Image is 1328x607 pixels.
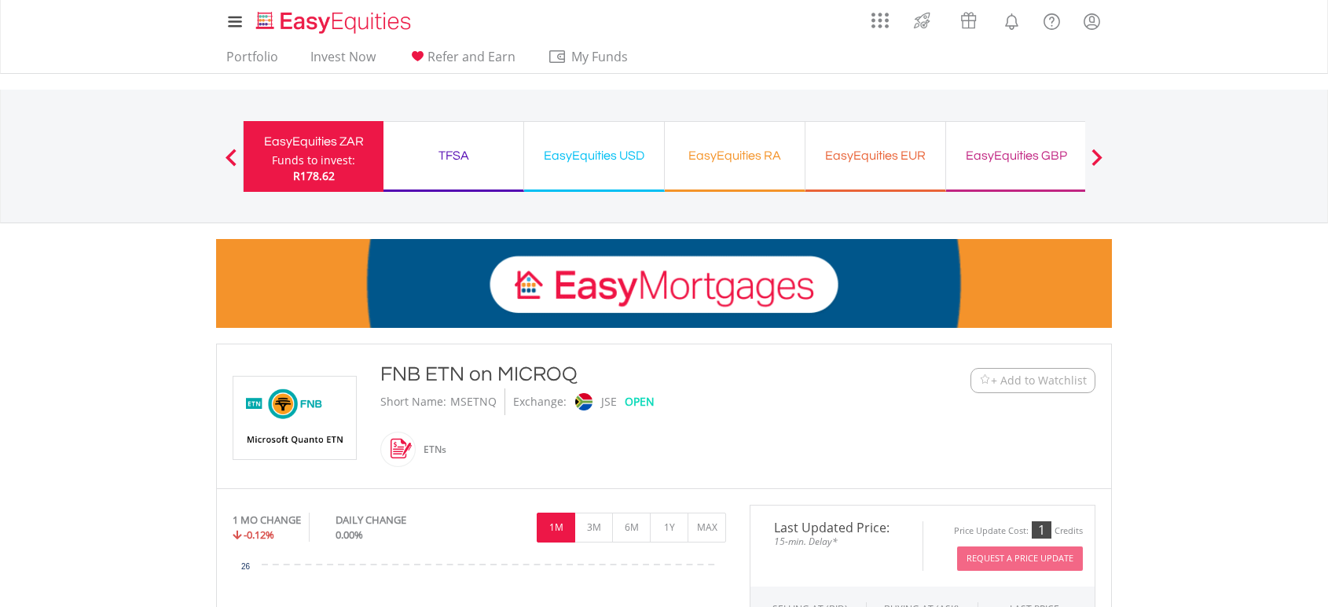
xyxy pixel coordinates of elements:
[427,48,515,65] span: Refer and Earn
[674,145,795,167] div: EasyEquities RA
[336,528,363,542] span: 0.00%
[909,8,935,33] img: thrive-v2.svg
[945,4,992,33] a: Vouchers
[815,145,936,167] div: EasyEquities EUR
[513,388,567,415] div: Exchange:
[979,374,991,386] img: Watchlist
[244,528,274,542] span: -0.12%
[991,373,1087,388] span: + Add to Watchlist
[957,546,1083,571] button: Request A Price Update
[650,513,688,543] button: 1Y
[220,49,284,73] a: Portfolio
[612,513,651,543] button: 6M
[688,513,726,543] button: MAX
[956,145,1077,167] div: EasyEquities GBP
[534,145,655,167] div: EasyEquities USD
[233,513,301,528] div: 1 MO CHANGE
[293,168,335,183] span: R178.62
[762,534,911,549] span: 15-min. Delay*
[272,153,355,168] div: Funds to invest:
[574,513,613,543] button: 3M
[601,388,617,415] div: JSE
[393,145,514,167] div: TFSA
[625,388,655,415] div: OPEN
[537,513,575,543] button: 1M
[250,4,417,35] a: Home page
[236,377,354,459] img: EQU.ZA.MSETNQ.png
[956,8,981,33] img: vouchers-v2.svg
[241,562,251,571] text: 26
[575,393,592,410] img: jse.png
[992,4,1032,35] a: Notifications
[871,12,889,29] img: grid-menu-icon.svg
[215,156,247,172] button: Previous
[380,388,446,415] div: Short Name:
[954,525,1029,537] div: Price Update Cost:
[762,521,911,534] span: Last Updated Price:
[1055,525,1083,537] div: Credits
[336,513,459,528] div: DAILY CHANGE
[380,360,874,388] div: FNB ETN on MICROQ
[450,388,497,415] div: MSETNQ
[1081,156,1113,172] button: Next
[253,131,374,153] div: EasyEquities ZAR
[1072,4,1112,39] a: My Profile
[548,46,651,67] span: My Funds
[1032,4,1072,35] a: FAQ's and Support
[304,49,382,73] a: Invest Now
[416,431,446,469] div: ETNs
[253,9,417,35] img: EasyEquities_Logo.png
[970,368,1095,393] button: Watchlist + Add to Watchlist
[1032,521,1051,539] div: 1
[861,4,899,29] a: AppsGrid
[216,239,1112,328] img: EasyMortage Promotion Banner
[402,49,522,73] a: Refer and Earn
